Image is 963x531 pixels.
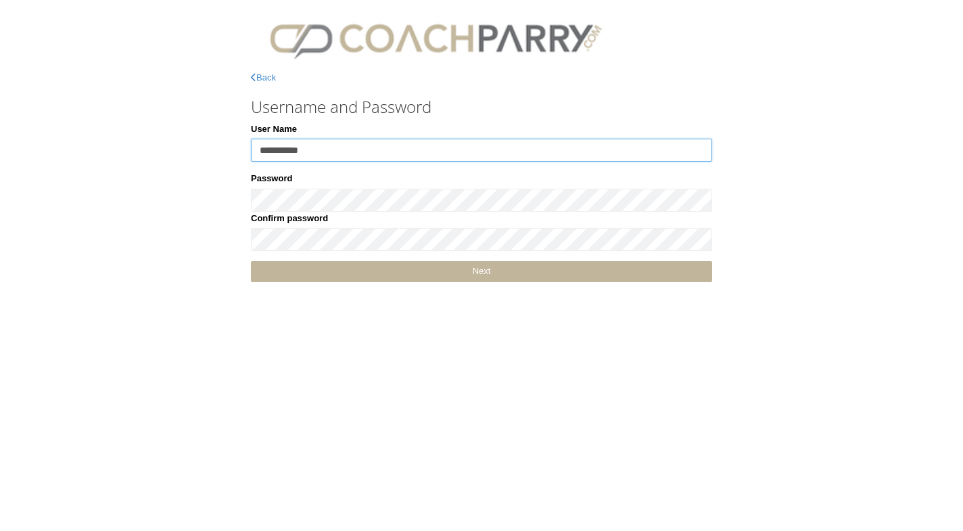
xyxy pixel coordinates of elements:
[251,261,712,282] a: Next
[251,212,328,225] label: Confirm password
[251,98,712,116] h3: Username and Password
[251,14,620,64] img: CPlogo.png
[251,122,297,136] label: User Name
[251,72,276,83] a: Back
[251,172,292,185] label: Password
